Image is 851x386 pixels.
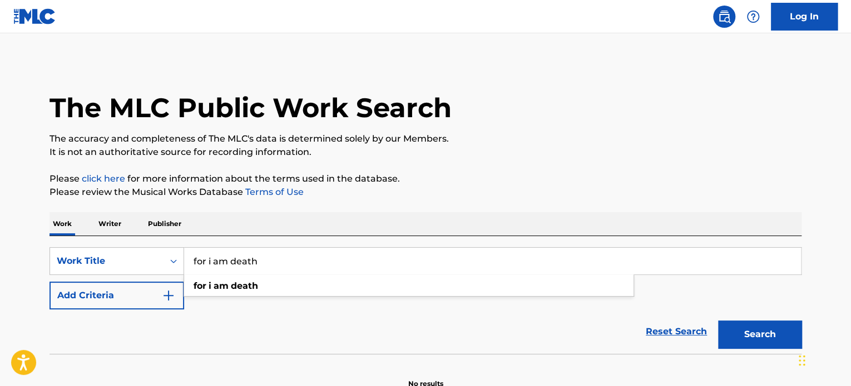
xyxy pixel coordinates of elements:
iframe: Chat Widget [795,333,851,386]
button: Search [718,320,801,348]
p: Please review the Musical Works Database [50,186,801,199]
strong: i [209,280,211,291]
img: search [718,10,731,23]
a: Public Search [713,6,735,28]
p: Please for more information about the terms used in the database. [50,172,801,186]
div: Work Title [57,254,157,268]
p: Writer [95,212,125,235]
p: Publisher [145,212,185,235]
div: Help [742,6,764,28]
a: Reset Search [640,319,713,344]
p: It is not an authoritative source for recording information. [50,146,801,159]
a: Log In [771,3,838,31]
button: Add Criteria [50,282,184,309]
p: Work [50,212,75,235]
form: Search Form [50,247,801,354]
strong: for [194,280,206,291]
strong: am [214,280,229,291]
img: MLC Logo [13,8,56,24]
img: help [746,10,760,23]
a: click here [82,173,125,184]
div: Drag [799,344,805,377]
a: Terms of Use [243,187,304,197]
img: 9d2ae6d4665cec9f34b9.svg [162,289,175,302]
strong: death [231,280,258,291]
h1: The MLC Public Work Search [50,91,452,124]
p: The accuracy and completeness of The MLC's data is determined solely by our Members. [50,132,801,146]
